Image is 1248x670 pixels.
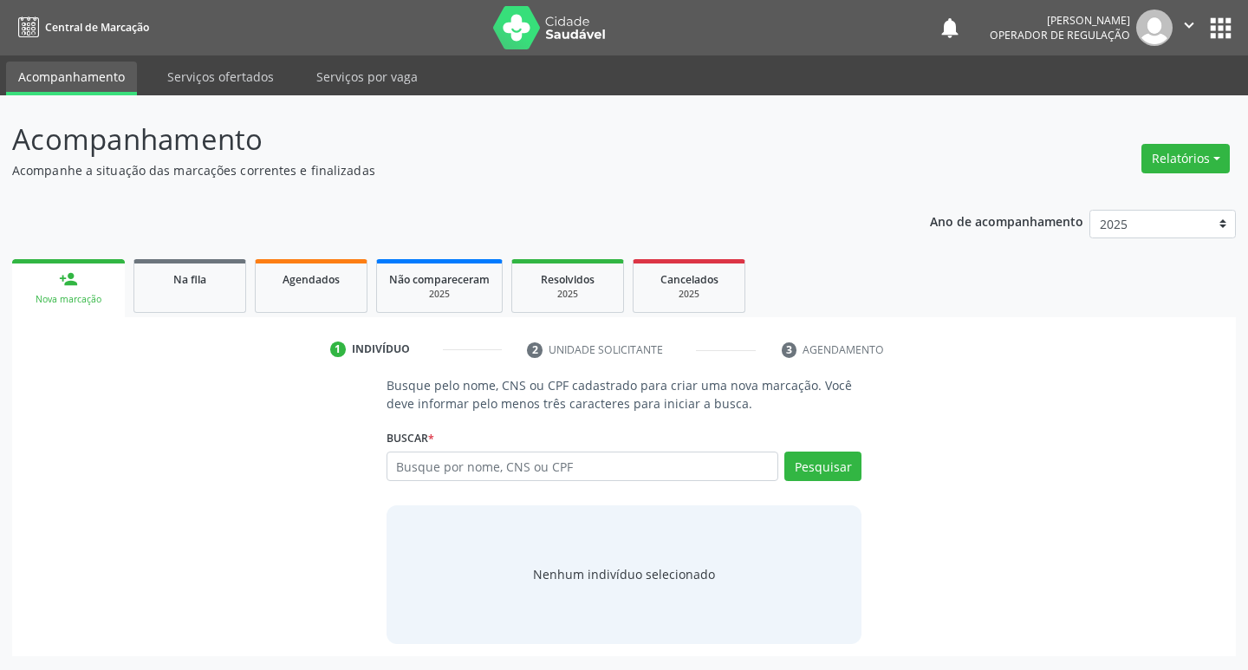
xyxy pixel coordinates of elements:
[6,62,137,95] a: Acompanhamento
[45,20,149,35] span: Central de Marcação
[660,272,718,287] span: Cancelados
[387,452,779,481] input: Busque por nome, CNS ou CPF
[1180,16,1199,35] i: 
[1136,10,1173,46] img: img
[304,62,430,92] a: Serviços por vaga
[173,272,206,287] span: Na fila
[1141,144,1230,173] button: Relatórios
[990,13,1130,28] div: [PERSON_NAME]
[59,270,78,289] div: person_add
[24,293,113,306] div: Nova marcação
[387,425,434,452] label: Buscar
[283,272,340,287] span: Agendados
[784,452,861,481] button: Pesquisar
[389,288,490,301] div: 2025
[1173,10,1206,46] button: 
[330,342,346,357] div: 1
[541,272,595,287] span: Resolvidos
[524,288,611,301] div: 2025
[533,565,715,583] div: Nenhum indivíduo selecionado
[12,13,149,42] a: Central de Marcação
[155,62,286,92] a: Serviços ofertados
[646,288,732,301] div: 2025
[352,342,410,357] div: Indivíduo
[12,118,868,161] p: Acompanhamento
[938,16,962,40] button: notifications
[1206,13,1236,43] button: apps
[12,161,868,179] p: Acompanhe a situação das marcações correntes e finalizadas
[387,376,862,413] p: Busque pelo nome, CNS ou CPF cadastrado para criar uma nova marcação. Você deve informar pelo men...
[389,272,490,287] span: Não compareceram
[990,28,1130,42] span: Operador de regulação
[930,210,1083,231] p: Ano de acompanhamento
